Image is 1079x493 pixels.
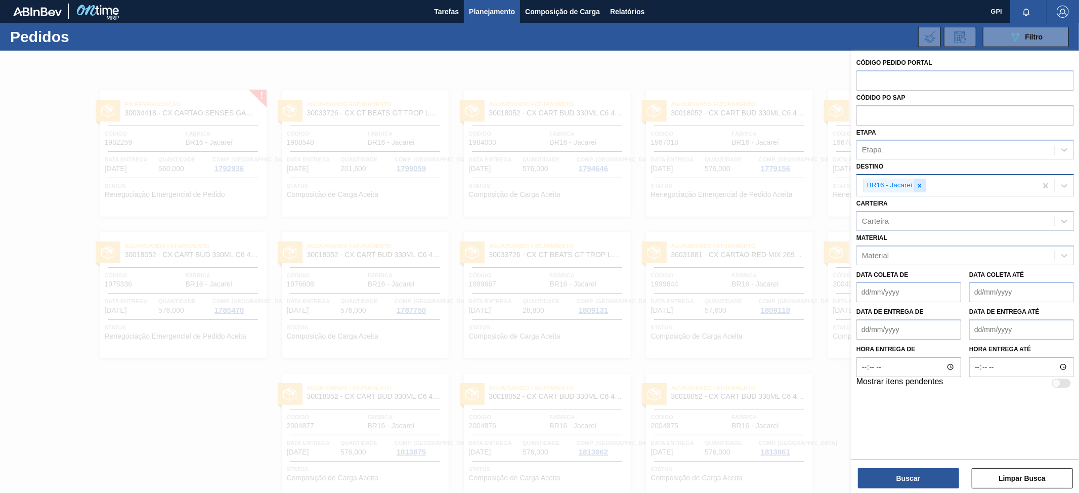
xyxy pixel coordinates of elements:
[856,94,905,101] label: Códido PO SAP
[918,27,941,47] div: Importar Negociações dos Pedidos
[1057,6,1069,18] img: Logout
[969,342,1074,357] label: Hora entrega até
[969,308,1040,315] label: Data de Entrega até
[13,7,62,16] img: TNhmsLtSVTkK8tSr43FrP2fwEKptu5GPRR3wAAAABJRU5ErkJggg==
[983,27,1069,47] button: Filtro
[856,129,876,136] label: Etapa
[862,217,889,225] div: Carteira
[862,251,889,260] div: Material
[856,200,888,207] label: Carteira
[1025,33,1043,41] span: Filtro
[856,342,961,357] label: Hora entrega de
[856,282,961,302] input: dd/mm/yyyy
[969,319,1074,340] input: dd/mm/yyyy
[862,146,882,154] div: Etapa
[10,31,164,43] h1: Pedidos
[856,59,932,66] label: Código Pedido Portal
[969,271,1024,278] label: Data coleta até
[469,6,515,18] span: Planejamento
[1010,5,1043,19] button: Notificações
[864,179,914,192] div: BR16 - Jacareí
[610,6,644,18] span: Relatórios
[969,282,1074,302] input: dd/mm/yyyy
[856,377,943,389] label: Mostrar itens pendentes
[944,27,976,47] div: Solicitação de Revisão de Pedidos
[434,6,459,18] span: Tarefas
[856,319,961,340] input: dd/mm/yyyy
[856,234,887,241] label: Material
[856,271,908,278] label: Data coleta de
[525,6,600,18] span: Composição de Carga
[856,163,883,170] label: Destino
[856,308,924,315] label: Data de Entrega de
